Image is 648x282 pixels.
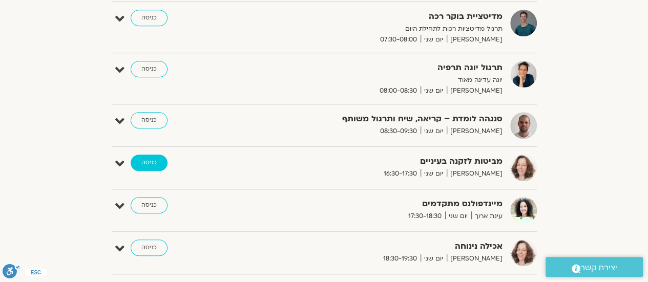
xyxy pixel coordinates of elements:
span: יום שני [421,34,447,45]
span: 08:30-09:30 [377,126,421,137]
strong: מיינדפולנס מתקדמים [252,197,503,211]
span: [PERSON_NAME] [447,85,503,96]
span: יום שני [421,253,447,264]
strong: תרגול יוגה תרפיה [252,61,503,75]
a: יצירת קשר [546,257,643,277]
span: 08:00-08:30 [376,85,421,96]
strong: מביטות לזקנה בעיניים [252,155,503,168]
span: יום שני [421,85,447,96]
strong: אכילה נינוחה [252,240,503,253]
span: [PERSON_NAME] [447,126,503,137]
a: כניסה [131,112,168,128]
a: כניסה [131,155,168,171]
span: 18:30-19:30 [380,253,421,264]
span: 07:30-08:00 [377,34,421,45]
p: תרגול מדיטציות רכות לתחילת היום [252,24,503,34]
span: 16:30-17:30 [380,168,421,179]
span: [PERSON_NAME] [447,34,503,45]
p: יוגה עדינה מאוד [252,75,503,85]
a: כניסה [131,61,168,77]
span: 17:30-18:30 [405,211,445,222]
span: יצירת קשר [580,261,617,275]
span: יום שני [445,211,471,222]
span: [PERSON_NAME] [447,168,503,179]
span: יום שני [421,168,447,179]
strong: סנגהה לומדת – קריאה, שיח ותרגול משותף [252,112,503,126]
a: כניסה [131,240,168,256]
a: כניסה [131,197,168,213]
a: כניסה [131,10,168,26]
span: עינת ארוך [471,211,503,222]
span: [PERSON_NAME] [447,253,503,264]
strong: מדיטציית בוקר רכה [252,10,503,24]
span: יום שני [421,126,447,137]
